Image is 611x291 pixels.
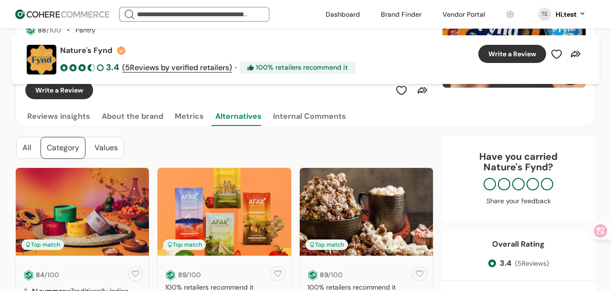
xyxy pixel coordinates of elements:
[41,137,85,158] div: Category
[173,107,206,126] button: Metrics
[410,264,429,283] button: add to favorite
[268,264,287,283] button: add to favorite
[451,162,586,172] p: Nature's Fynd ?
[556,10,586,20] button: Hi,test
[17,137,37,158] div: All
[100,107,165,126] button: About the brand
[89,137,124,158] div: Values
[451,196,586,206] div: Share your feedback
[46,26,61,34] span: /100
[25,107,92,126] button: Reviews insights
[515,259,549,269] span: ( 5 Reviews)
[537,7,552,21] svg: 0 percent
[556,10,577,20] div: Hi, test
[25,81,93,99] button: Write a Review
[213,107,263,126] button: Alternatives
[126,264,145,283] button: add to favorite
[38,26,46,34] span: 88
[15,10,109,19] img: Cohere Logo
[75,25,95,35] div: Pantry
[273,111,346,122] div: Internal Comments
[500,258,511,269] span: 3.4
[451,151,586,172] div: Have you carried
[492,239,545,250] div: Overall Rating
